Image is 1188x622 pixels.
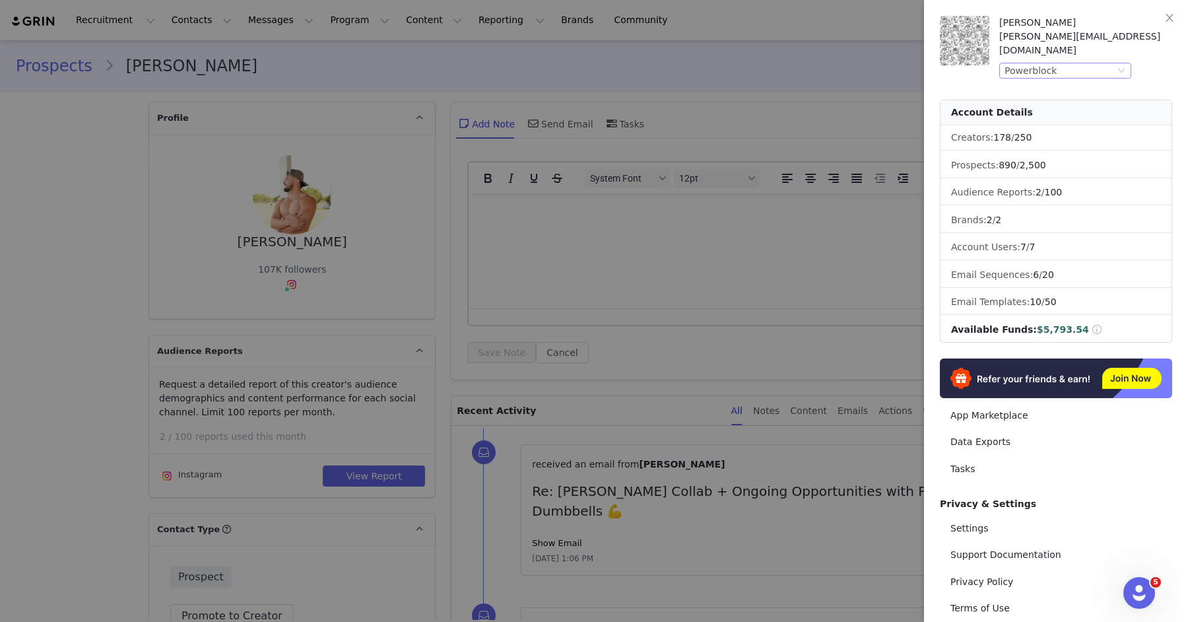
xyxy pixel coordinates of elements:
[940,290,1171,315] li: Email Templates:
[987,215,993,225] span: 2
[987,215,1002,225] span: /
[1164,13,1175,23] i: icon: close
[940,403,1172,428] a: App Marketplace
[940,499,1036,509] span: Privacy & Settings
[1030,296,1056,307] span: /
[1030,242,1036,252] span: 7
[940,516,1172,541] a: Settings
[1045,187,1063,197] span: 100
[940,16,989,65] img: 210681d7-a832-45e2-8936-4be9785fe2e3.jpeg
[951,324,1037,335] span: Available Funds:
[999,30,1172,57] div: [PERSON_NAME][EMAIL_ADDRESS][DOMAIN_NAME]
[999,160,1016,170] span: 890
[940,180,1171,205] li: Audience Reports: /
[1037,324,1089,335] span: $5,793.54
[1020,242,1036,252] span: /
[940,430,1172,454] a: Data Exports
[1033,269,1053,280] span: /
[1005,63,1057,78] div: Powerblock
[999,16,1172,30] div: [PERSON_NAME]
[940,359,1172,398] img: Refer & Earn
[993,132,1032,143] span: /
[940,153,1171,178] li: Prospects:
[940,100,1171,125] div: Account Details
[1036,187,1041,197] span: 2
[1150,577,1161,588] span: 5
[940,208,1171,233] li: Brands:
[940,596,1172,621] a: Terms of Use
[993,132,1011,143] span: 178
[1014,132,1032,143] span: 250
[940,235,1171,260] li: Account Users:
[1030,296,1041,307] span: 10
[11,11,542,25] body: Rich Text Area. Press ALT-0 for help.
[1042,269,1054,280] span: 20
[995,215,1001,225] span: 2
[999,160,1046,170] span: /
[1123,577,1155,609] iframe: Intercom live chat
[940,263,1171,288] li: Email Sequences:
[940,457,1172,481] a: Tasks
[1033,269,1039,280] span: 6
[940,543,1172,567] a: Support Documentation
[940,125,1171,151] li: Creators:
[1020,160,1046,170] span: 2,500
[1020,242,1026,252] span: 7
[940,570,1172,594] a: Privacy Policy
[1117,67,1125,76] i: icon: down
[1045,296,1057,307] span: 50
